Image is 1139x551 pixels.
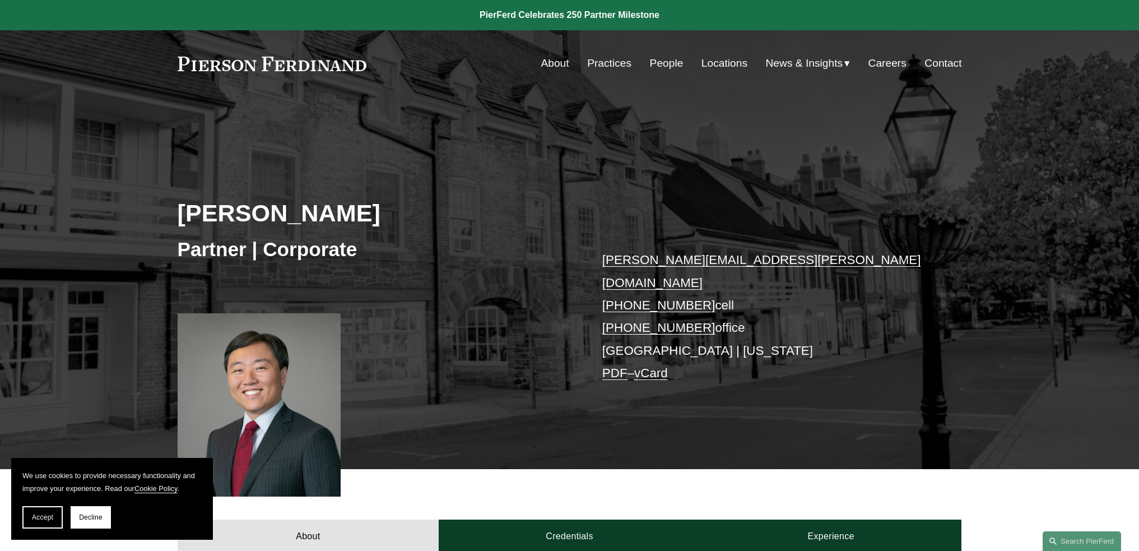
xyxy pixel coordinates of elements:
[22,506,63,529] button: Accept
[650,53,684,74] a: People
[587,53,631,74] a: Practices
[766,53,850,74] a: folder dropdown
[11,458,213,540] section: Cookie banner
[868,53,906,74] a: Careers
[701,53,747,74] a: Locations
[71,506,111,529] button: Decline
[79,513,103,521] span: Decline
[602,321,715,335] a: [PHONE_NUMBER]
[602,366,627,380] a: PDF
[1043,531,1121,551] a: Search this site
[32,513,53,521] span: Accept
[924,53,961,74] a: Contact
[22,469,202,495] p: We use cookies to provide necessary functionality and improve your experience. Read our .
[602,298,715,312] a: [PHONE_NUMBER]
[602,253,921,289] a: [PERSON_NAME][EMAIL_ADDRESS][PERSON_NAME][DOMAIN_NAME]
[766,54,843,73] span: News & Insights
[178,237,570,262] h3: Partner | Corporate
[634,366,668,380] a: vCard
[178,198,570,228] h2: [PERSON_NAME]
[541,53,569,74] a: About
[602,249,929,385] p: cell office [GEOGRAPHIC_DATA] | [US_STATE] –
[134,484,178,493] a: Cookie Policy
